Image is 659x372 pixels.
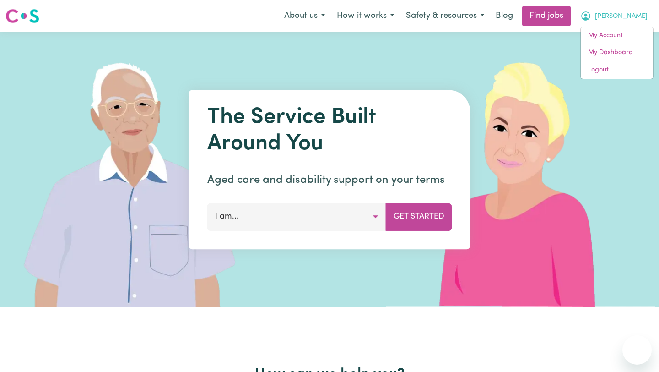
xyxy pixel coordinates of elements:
[595,11,648,22] span: [PERSON_NAME]
[207,172,452,188] p: Aged care and disability support on your terms
[581,61,653,79] a: Logout
[331,6,400,26] button: How it works
[581,44,653,61] a: My Dashboard
[581,27,653,44] a: My Account
[278,6,331,26] button: About us
[386,203,452,230] button: Get Started
[5,8,39,24] img: Careseekers logo
[574,6,654,26] button: My Account
[522,6,571,26] a: Find jobs
[580,27,654,79] div: My Account
[207,104,452,157] h1: The Service Built Around You
[622,335,652,365] iframe: Button to launch messaging window
[490,6,519,26] a: Blog
[400,6,490,26] button: Safety & resources
[207,203,386,230] button: I am...
[5,5,39,27] a: Careseekers logo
